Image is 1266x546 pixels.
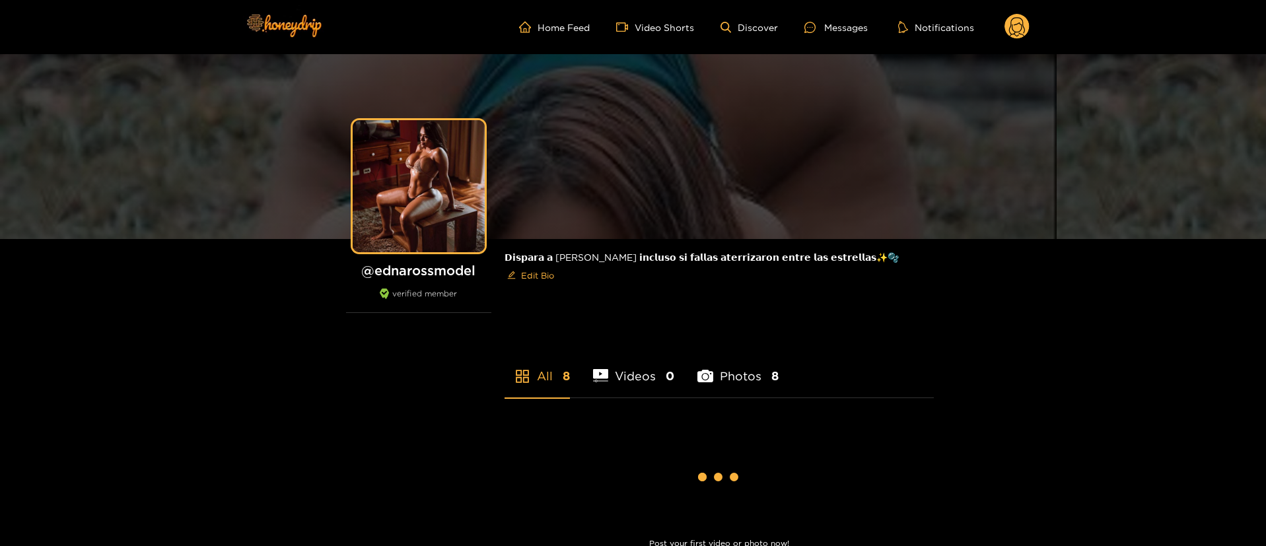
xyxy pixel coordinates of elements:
div: verified member [346,289,491,313]
div: Messages [804,20,868,35]
li: Videos [593,338,675,397]
h1: @ ednarossmodel [346,262,491,279]
a: Video Shorts [616,21,694,33]
div: 𝗗𝗶𝘀𝗽𝗮𝗿𝗮 𝗮 [PERSON_NAME] 𝗶𝗻𝗰𝗹𝘂𝘀𝗼 𝘀𝗶 𝗳𝗮𝗹𝗹𝗮𝘀 𝗮𝘁𝗲𝗿𝗿𝗶𝘇𝗮𝗿𝗼𝗻 𝗲𝗻𝘁𝗿𝗲 𝗹𝗮𝘀 𝗲𝘀𝘁𝗿𝗲𝗹𝗹𝗮𝘀✨🫧 [505,239,934,296]
button: editEdit Bio [505,265,557,286]
span: 8 [771,368,779,384]
span: video-camera [616,21,635,33]
span: 0 [666,368,674,384]
span: appstore [514,368,530,384]
li: Photos [697,338,779,397]
button: Notifications [894,20,978,34]
li: All [505,338,570,397]
span: 8 [563,368,570,384]
span: Edit Bio [521,269,554,282]
span: home [519,21,538,33]
span: edit [507,271,516,281]
a: Discover [721,22,778,33]
a: Home Feed [519,21,590,33]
